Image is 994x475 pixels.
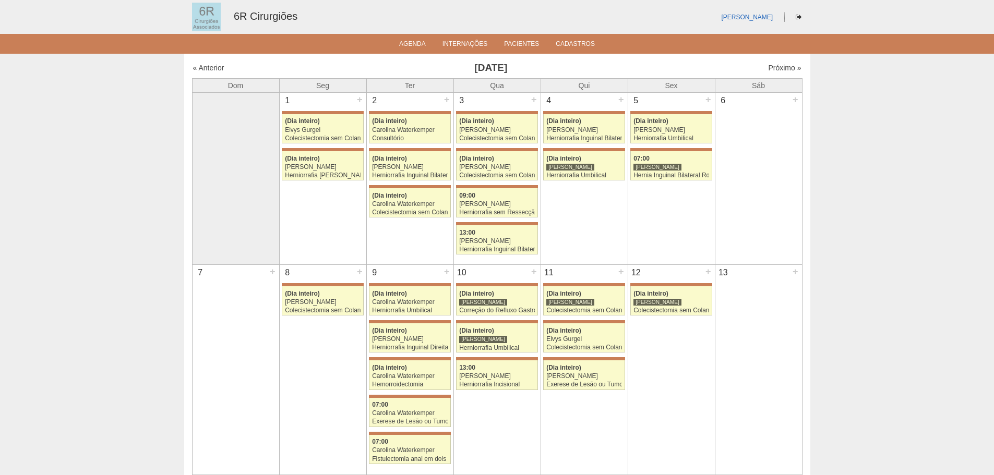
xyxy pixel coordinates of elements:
div: 9 [367,265,383,281]
div: Colecistectomia sem Colangiografia VL [372,209,448,216]
a: (Dia inteiro) [PERSON_NAME] Herniorrafia Inguinal Bilateral [369,151,450,180]
div: 11 [541,265,557,281]
div: Herniorrafia Umbilical [459,345,535,351]
div: Key: Maria Braido [369,148,450,151]
div: Carolina Waterkemper [372,447,448,454]
a: (Dia inteiro) [PERSON_NAME] Colecistectomia sem Colangiografia VL [630,286,712,315]
div: 6 [715,93,732,108]
a: (Dia inteiro) [PERSON_NAME] Herniorrafia Umbilical [630,114,712,143]
div: Key: Maria Braido [369,185,450,188]
div: Exerese de Lesão ou Tumor de Pele [372,418,448,425]
div: Herniorrafia Umbilical [372,307,448,314]
div: [PERSON_NAME] [459,335,507,343]
a: (Dia inteiro) [PERSON_NAME] Correção do Refluxo Gastroesofágico video [456,286,537,315]
div: Key: Maria Braido [369,357,450,360]
div: Colecistectomia sem Colangiografia VL [459,135,535,142]
div: 13 [715,265,732,281]
div: Hemorroidectomia [372,381,448,388]
span: (Dia inteiro) [459,327,494,334]
span: 13:00 [459,364,475,371]
div: + [530,265,538,278]
span: (Dia inteiro) [546,364,581,371]
div: Colecistectomia sem Colangiografia [546,344,622,351]
div: + [791,93,800,106]
div: Key: Maria Braido [543,283,625,286]
th: Dom [192,78,279,92]
div: Herniorrafia [PERSON_NAME] [285,172,361,179]
div: Carolina Waterkemper [372,201,448,208]
th: Qui [541,78,628,92]
div: Carolina Waterkemper [372,410,448,417]
span: (Dia inteiro) [372,192,407,199]
div: Colecistectomia sem Colangiografia VL [633,307,709,314]
div: Key: Maria Braido [543,148,625,151]
div: [PERSON_NAME] [285,164,361,170]
span: (Dia inteiro) [285,155,320,162]
span: 13:00 [459,229,475,236]
span: (Dia inteiro) [633,290,668,297]
div: + [442,265,451,278]
a: Cadastros [556,40,595,51]
div: Colecistectomia sem Colangiografia [285,135,361,142]
a: (Dia inteiro) [PERSON_NAME] Herniorrafia [PERSON_NAME] [282,151,363,180]
div: Key: Maria Braido [369,111,450,114]
a: (Dia inteiro) Carolina Waterkemper Consultório [369,114,450,143]
a: 07:00 [PERSON_NAME] Hernia Inguinal Bilateral Robótica [630,151,712,180]
span: 07:00 [372,401,388,408]
a: (Dia inteiro) [PERSON_NAME] Herniorrafia Umbilical [543,151,625,180]
span: (Dia inteiro) [285,290,320,297]
div: + [704,265,713,278]
div: 2 [367,93,383,108]
h3: [DATE] [339,60,643,76]
div: Colecistectomia sem Colangiografia VL [459,172,535,179]
div: Key: Maria Braido [369,395,450,398]
div: Colecistectomia sem Colangiografia [285,307,361,314]
div: Herniorrafia Incisional [459,381,535,388]
a: (Dia inteiro) [PERSON_NAME] Colecistectomia sem Colangiografia VL [456,151,537,180]
a: (Dia inteiro) Carolina Waterkemper Colecistectomia sem Colangiografia VL [369,188,450,217]
span: (Dia inteiro) [546,117,581,125]
span: (Dia inteiro) [546,290,581,297]
a: Pacientes [504,40,539,51]
div: Hernia Inguinal Bilateral Robótica [633,172,709,179]
span: 07:00 [633,155,650,162]
div: Key: Maria Braido [543,320,625,323]
a: Internações [442,40,488,51]
div: Herniorrafia Umbilical [633,135,709,142]
div: + [617,265,626,278]
div: Key: Maria Braido [369,432,450,435]
div: Correção do Refluxo Gastroesofágico video [459,307,535,314]
div: 10 [454,265,470,281]
a: 07:00 Carolina Waterkemper Exerese de Lesão ou Tumor de Pele [369,398,450,427]
div: + [268,265,277,278]
div: + [791,265,800,278]
div: [PERSON_NAME] [372,164,448,170]
span: (Dia inteiro) [372,155,407,162]
div: Exerese de Lesão ou Tumor de Pele [546,381,622,388]
div: Herniorrafia sem Ressecção Intestinal [459,209,535,216]
a: (Dia inteiro) Elvys Gurgel Colecistectomia sem Colangiografia [282,114,363,143]
span: (Dia inteiro) [546,327,581,334]
a: [PERSON_NAME] [721,14,773,21]
div: Key: Maria Braido [369,320,450,323]
div: 1 [280,93,296,108]
div: [PERSON_NAME] [372,336,448,343]
div: Key: Maria Braido [369,283,450,286]
div: + [442,93,451,106]
div: [PERSON_NAME] [633,163,681,171]
a: (Dia inteiro) [PERSON_NAME] Colecistectomia sem Colangiografia VL [543,286,625,315]
a: Agenda [399,40,426,51]
div: Key: Maria Braido [456,222,537,225]
th: Qua [453,78,541,92]
div: [PERSON_NAME] [459,164,535,170]
div: Carolina Waterkemper [372,127,448,133]
div: Herniorrafia Inguinal Bilateral [546,135,622,142]
div: [PERSON_NAME] [459,298,507,306]
div: 12 [628,265,644,281]
a: (Dia inteiro) Elvys Gurgel Colecistectomia sem Colangiografia [543,323,625,352]
a: (Dia inteiro) Carolina Waterkemper Herniorrafia Umbilical [369,286,450,315]
div: Key: Maria Braido [282,148,363,151]
div: Key: Maria Braido [630,111,712,114]
div: Colecistectomia sem Colangiografia VL [546,307,622,314]
a: 6R Cirurgiões [234,10,297,22]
